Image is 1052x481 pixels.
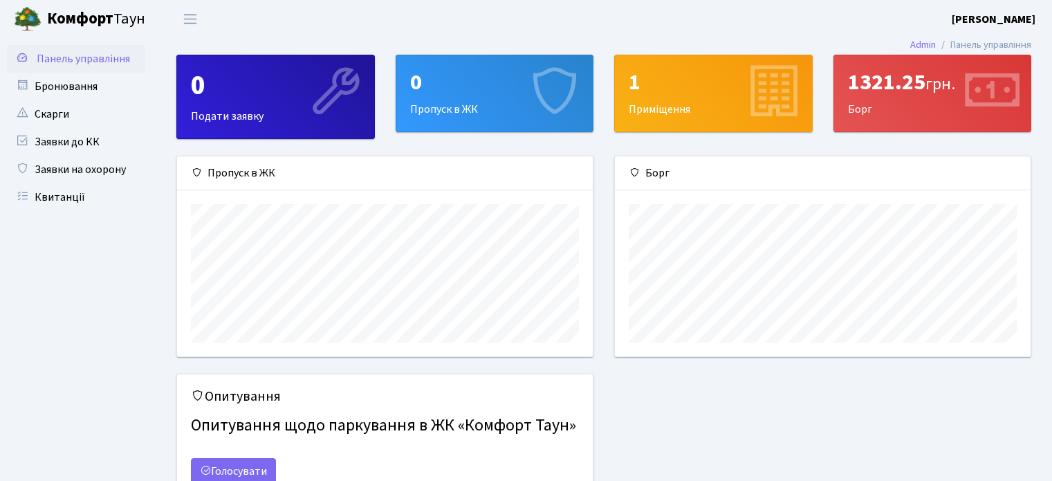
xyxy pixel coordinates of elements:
div: Борг [834,55,1031,131]
b: [PERSON_NAME] [952,12,1035,27]
span: Таун [47,8,145,31]
a: Квитанції [7,183,145,211]
a: 0Пропуск в ЖК [396,55,594,132]
div: Подати заявку [177,55,374,138]
div: 0 [410,69,580,96]
div: Борг [615,156,1031,190]
div: 1 [629,69,798,96]
a: Заявки до КК [7,128,145,156]
a: 1Приміщення [614,55,813,132]
a: Скарги [7,100,145,128]
a: Admin [910,37,936,52]
a: Заявки на охорону [7,156,145,183]
a: [PERSON_NAME] [952,11,1035,28]
img: logo.png [14,6,41,33]
b: Комфорт [47,8,113,30]
h5: Опитування [191,388,579,405]
div: Пропуск в ЖК [396,55,593,131]
a: 0Подати заявку [176,55,375,139]
div: Приміщення [615,55,812,131]
span: Панель управління [37,51,130,66]
li: Панель управління [936,37,1031,53]
div: 0 [191,69,360,102]
span: грн. [925,72,955,96]
nav: breadcrumb [889,30,1052,60]
button: Переключити навігацію [173,8,207,30]
a: Бронювання [7,73,145,100]
div: 1321.25 [848,69,1017,96]
a: Панель управління [7,45,145,73]
h4: Опитування щодо паркування в ЖК «Комфорт Таун» [191,410,579,442]
div: Пропуск в ЖК [177,156,593,190]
